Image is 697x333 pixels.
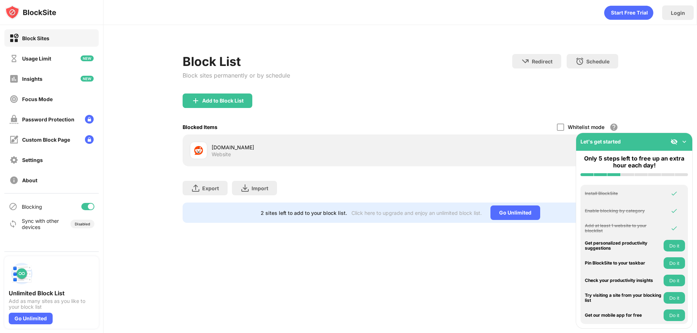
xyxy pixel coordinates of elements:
[681,138,688,145] img: omni-setup-toggle.svg
[585,278,662,283] div: Check your productivity insights
[212,143,400,151] div: [DOMAIN_NAME]
[9,115,19,124] img: password-protection-off.svg
[22,96,53,102] div: Focus Mode
[22,55,51,62] div: Usage Limit
[9,135,19,144] img: customize-block-page-off.svg
[664,240,685,251] button: Do it
[9,220,17,228] img: sync-icon.svg
[5,5,56,20] img: logo-blocksite.svg
[664,275,685,286] button: Do it
[585,293,662,303] div: Try visiting a site from your blocking list
[22,157,43,163] div: Settings
[183,124,217,130] div: Blocked Items
[585,261,662,266] div: Pin BlockSite to your taskbar
[212,151,231,158] div: Website
[9,298,94,310] div: Add as many sites as you like to your block list
[81,55,94,61] img: new-icon.svg
[585,313,662,318] div: Get our mobile app for free
[9,202,17,211] img: blocking-icon.svg
[22,76,42,82] div: Insights
[490,205,540,220] div: Go Unlimited
[85,135,94,144] img: lock-menu.svg
[81,76,94,82] img: new-icon.svg
[261,210,347,216] div: 2 sites left to add to your block list.
[183,54,290,69] div: Block List
[9,261,35,287] img: push-block-list.svg
[75,222,90,226] div: Disabled
[9,54,19,63] img: time-usage-off.svg
[22,116,74,122] div: Password Protection
[586,58,610,64] div: Schedule
[585,191,662,196] div: Install BlockSite
[532,58,553,64] div: Redirect
[9,95,19,104] img: focus-off.svg
[604,5,653,20] div: animation
[22,218,59,230] div: Sync with other devices
[9,34,19,43] img: block-on.svg
[9,74,19,83] img: insights-off.svg
[568,124,604,130] div: Whitelist mode
[670,207,678,215] img: omni-check.svg
[585,223,662,234] div: Add at least 1 website to your blocklist
[22,177,37,183] div: About
[580,138,621,145] div: Let's get started
[585,241,662,251] div: Get personalized productivity suggestions
[183,72,290,79] div: Block sites permanently or by schedule
[664,309,685,321] button: Do it
[585,208,662,213] div: Enable blocking by category
[351,210,482,216] div: Click here to upgrade and enjoy an unlimited block list.
[9,313,53,324] div: Go Unlimited
[670,190,678,197] img: omni-check.svg
[9,155,19,165] img: settings-off.svg
[194,146,203,155] img: favicons
[671,10,685,16] div: Login
[22,137,70,143] div: Custom Block Page
[202,185,219,191] div: Export
[670,138,678,145] img: eye-not-visible.svg
[664,257,685,269] button: Do it
[580,155,688,169] div: Only 5 steps left to free up an extra hour each day!
[85,115,94,124] img: lock-menu.svg
[22,204,42,210] div: Blocking
[22,35,49,41] div: Block Sites
[664,292,685,304] button: Do it
[202,98,244,104] div: Add to Block List
[9,290,94,297] div: Unlimited Block List
[670,225,678,232] img: omni-check.svg
[9,176,19,185] img: about-off.svg
[252,185,268,191] div: Import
